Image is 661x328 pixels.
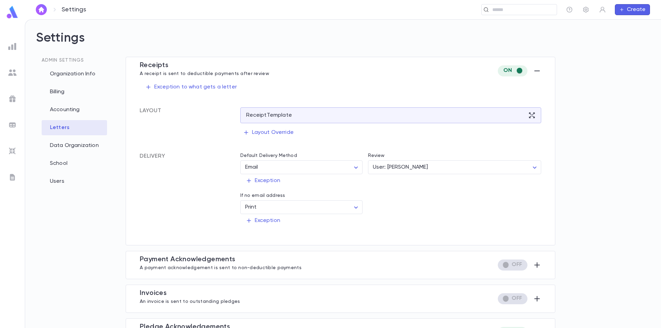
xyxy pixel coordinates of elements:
[497,260,527,271] div: Missing letter template
[8,42,17,51] img: reports_grey.c525e4749d1bce6a11f5fe2a8de1b229.svg
[8,147,17,155] img: imports_grey.530a8a0e642e233f2baf0ef88e8c9fcb.svg
[42,138,107,153] div: Data Organization
[240,153,297,158] label: Default Delivery Method
[240,201,363,214] div: Print
[42,58,84,63] span: Admin Settings
[37,7,45,12] img: home_white.a664292cf8c1dea59945f0da9f25487c.svg
[368,153,385,158] label: Review
[42,66,107,82] div: Organization Info
[497,293,527,304] div: Missing letter template
[8,173,17,181] img: letters_grey.7941b92b52307dd3b8a917253454ce1c.svg
[240,174,286,187] button: Exception
[240,161,363,174] div: Email
[245,165,258,170] span: Email
[140,153,165,160] span: Delivery
[140,70,269,76] p: A receipt is sent to deductible payments after review
[140,256,235,263] span: Payment Acknowledgement s
[140,108,161,114] span: Layout
[6,6,19,19] img: logo
[373,165,428,170] span: User: [PERSON_NAME]
[615,4,650,15] button: Create
[140,62,168,69] span: Receipt s
[42,174,107,189] div: Users
[42,102,107,117] div: Accounting
[140,290,167,297] span: Invoice s
[8,68,17,77] img: students_grey.60c7aba0da46da39d6d829b817ac14fc.svg
[8,95,17,103] img: campaigns_grey.99e729a5f7ee94e3726e6486bddda8f1.svg
[42,120,107,135] div: Letters
[145,84,237,91] p: Exception to what gets a letter
[36,31,650,57] h2: Settings
[140,264,302,271] p: A payment acknowledgement is sent to non-deductible payments
[140,81,242,94] button: Exception to what gets a letter
[42,84,107,99] div: Billing
[246,177,280,184] p: Exception
[8,121,17,129] img: batches_grey.339ca447c9d9533ef1741baa751efc33.svg
[62,6,86,13] p: Settings
[245,204,257,210] span: Print
[246,217,280,224] p: Exception
[240,214,286,227] button: Exception
[368,161,541,174] div: User: [PERSON_NAME]
[240,193,285,198] label: If no email address
[243,129,294,136] p: Layout Override
[140,297,240,304] p: An invoice is sent to outstanding pledges
[42,156,107,171] div: School
[240,107,542,123] div: Receipt Template
[240,126,296,139] button: Layout Override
